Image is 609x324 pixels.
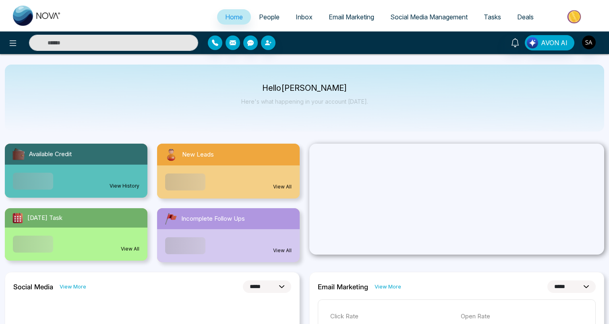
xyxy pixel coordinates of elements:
span: Home [225,13,243,21]
img: Nova CRM Logo [13,6,61,26]
h2: Social Media [13,283,53,291]
span: People [259,13,280,21]
span: AVON AI [541,38,568,48]
button: AVON AI [525,35,574,50]
img: availableCredit.svg [11,147,26,161]
p: Here's what happening in your account [DATE]. [241,98,368,105]
span: New Leads [182,150,214,159]
span: [DATE] Task [27,213,62,223]
span: Available Credit [29,150,72,159]
p: Open Rate [461,312,583,321]
img: followUps.svg [164,211,178,226]
span: Incomplete Follow Ups [181,214,245,224]
img: Market-place.gif [546,8,604,26]
p: Hello [PERSON_NAME] [241,85,368,92]
a: People [251,9,288,25]
a: View All [121,245,139,253]
a: Email Marketing [321,9,382,25]
a: Tasks [476,9,509,25]
a: Deals [509,9,542,25]
a: View All [273,183,292,190]
a: View History [110,182,139,190]
a: View More [60,283,86,291]
a: Social Media Management [382,9,476,25]
span: Social Media Management [390,13,468,21]
a: Incomplete Follow UpsView All [152,208,304,262]
a: View More [375,283,401,291]
span: Tasks [484,13,501,21]
img: newLeads.svg [164,147,179,162]
h2: Email Marketing [318,283,368,291]
a: Home [217,9,251,25]
img: User Avatar [582,36,596,49]
span: Email Marketing [329,13,374,21]
a: Inbox [288,9,321,25]
img: Lead Flow [527,37,538,48]
span: Deals [517,13,534,21]
span: Inbox [296,13,313,21]
img: todayTask.svg [11,211,24,224]
a: New LeadsView All [152,144,304,199]
p: Click Rate [330,312,453,321]
a: View All [273,247,292,254]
